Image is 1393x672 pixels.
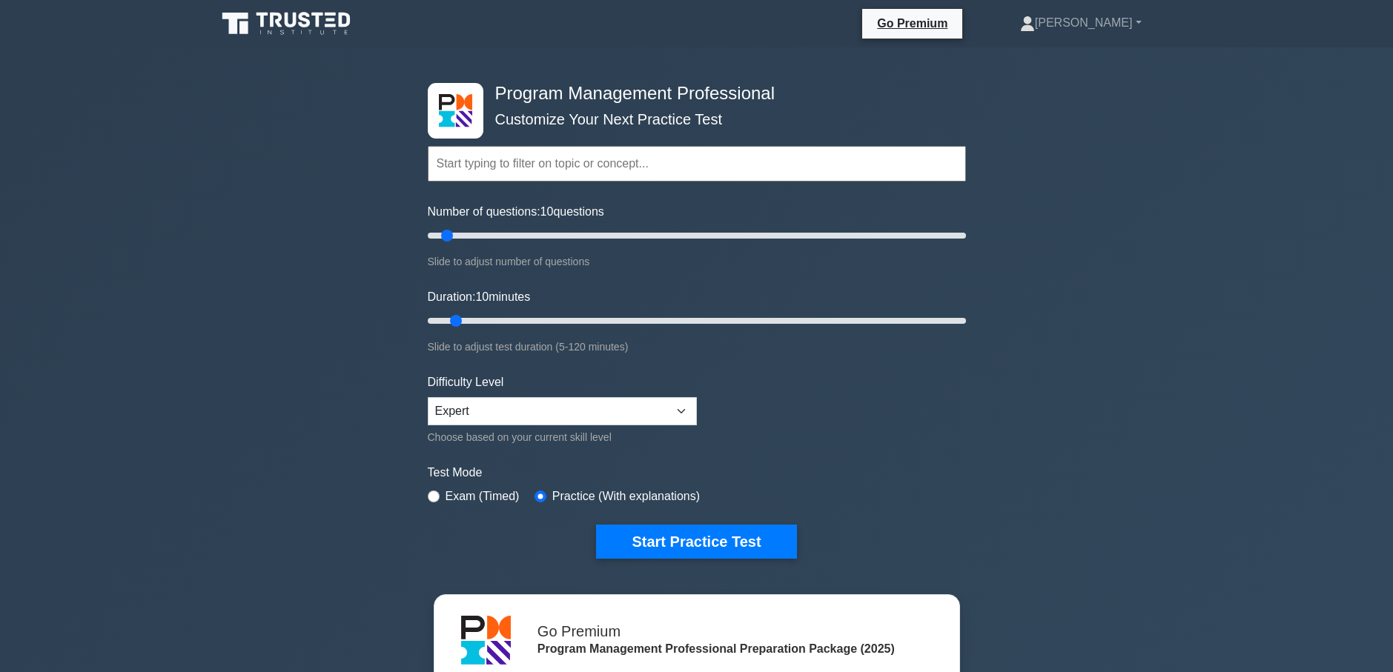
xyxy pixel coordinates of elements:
[596,525,796,559] button: Start Practice Test
[428,146,966,182] input: Start typing to filter on topic or concept...
[475,290,489,303] span: 10
[489,83,893,104] h4: Program Management Professional
[428,288,531,306] label: Duration: minutes
[428,253,966,270] div: Slide to adjust number of questions
[868,14,956,33] a: Go Premium
[428,203,604,221] label: Number of questions: questions
[985,8,1177,38] a: [PERSON_NAME]
[446,488,520,505] label: Exam (Timed)
[428,338,966,356] div: Slide to adjust test duration (5-120 minutes)
[428,428,697,446] div: Choose based on your current skill level
[428,464,966,482] label: Test Mode
[552,488,700,505] label: Practice (With explanations)
[428,373,504,391] label: Difficulty Level
[540,205,554,218] span: 10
